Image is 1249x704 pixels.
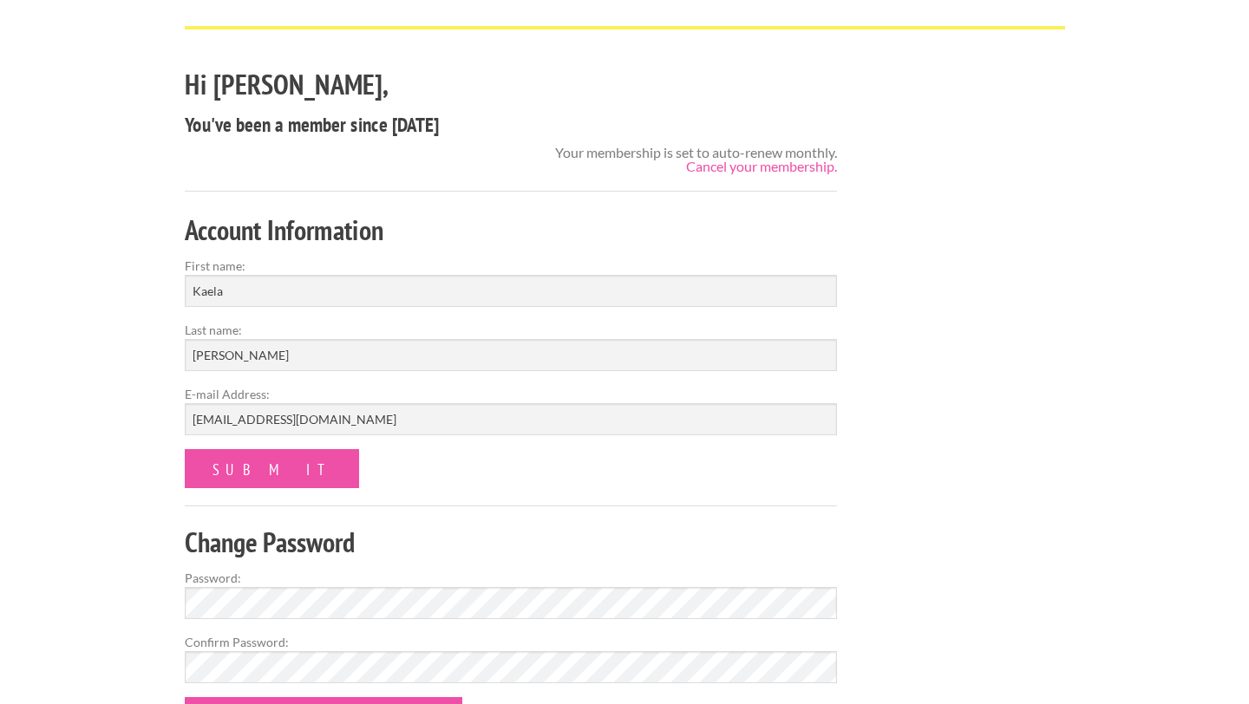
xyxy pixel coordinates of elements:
[185,385,838,403] label: E-mail Address:
[185,321,838,339] label: Last name:
[686,158,837,174] a: Cancel your membership.
[185,569,838,587] label: Password:
[185,449,359,488] input: Submit
[185,211,838,250] h2: Account Information
[185,633,838,651] label: Confirm Password:
[185,257,838,275] label: First name:
[185,523,838,562] h2: Change Password
[185,65,838,104] h2: Hi [PERSON_NAME],
[555,146,837,173] div: Your membership is set to auto-renew monthly.
[185,111,838,139] h4: You've been a member since [DATE]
